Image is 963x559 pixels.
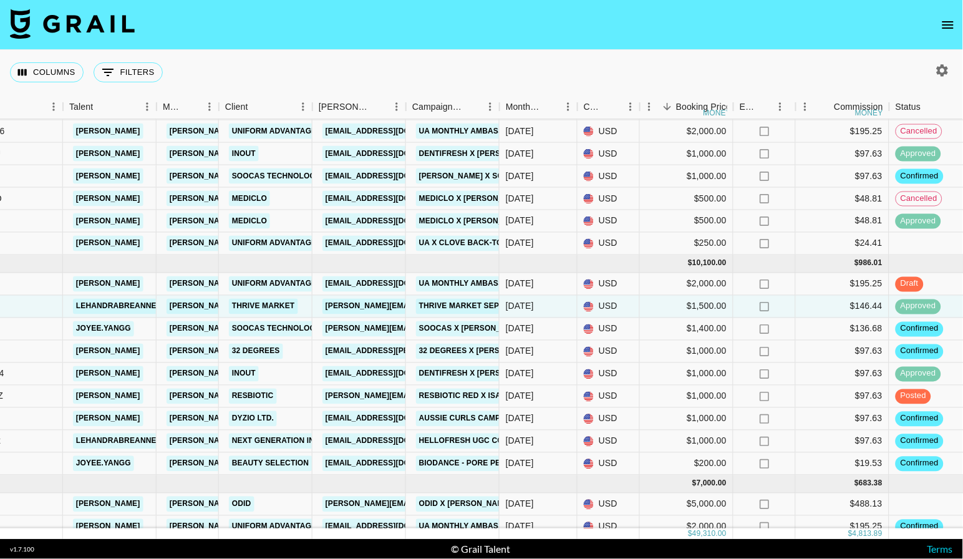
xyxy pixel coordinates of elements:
[506,278,534,290] div: Sep '25
[229,366,259,382] a: Inout
[416,276,573,292] a: UA Monthly Ambassador Campaign
[506,412,534,425] div: Sep '25
[848,528,853,538] div: $
[506,345,534,357] div: Sep '25
[416,124,573,139] a: UA Monthly Ambassador Campaign
[640,210,733,233] div: $500.00
[406,95,500,119] div: Campaign (Type)
[322,168,462,184] a: [EMAIL_ADDRESS][DOMAIN_NAME]
[688,528,692,538] div: $
[73,411,143,427] a: [PERSON_NAME]
[853,528,883,538] div: 4,813.89
[855,258,859,269] div: $
[229,456,312,472] a: Beauty Selection
[183,98,200,115] button: Sort
[229,146,259,162] a: Inout
[370,98,387,115] button: Sort
[322,456,462,472] a: [EMAIL_ADDRESS][DOMAIN_NAME]
[322,434,462,449] a: [EMAIL_ADDRESS][DOMAIN_NAME]
[640,408,733,430] div: $1,000.00
[640,120,733,143] div: $2,000.00
[229,411,277,427] a: Dyzio Ltd.
[387,97,406,116] button: Menu
[640,386,733,408] div: $1,000.00
[73,213,143,229] a: [PERSON_NAME]
[692,528,727,538] div: 49,310.00
[506,390,534,402] div: Sep '25
[757,98,775,115] button: Sort
[73,344,143,359] a: [PERSON_NAME]
[322,366,462,382] a: [EMAIL_ADDRESS][DOMAIN_NAME]
[73,497,143,512] a: [PERSON_NAME]
[506,435,534,447] div: Sep '25
[578,408,640,430] div: USD
[704,109,732,117] div: money
[73,146,143,162] a: [PERSON_NAME]
[73,519,143,535] a: [PERSON_NAME]
[416,519,573,535] a: UA Monthly Ambassador Campaign
[322,389,526,404] a: [PERSON_NAME][EMAIL_ADDRESS][DOMAIN_NAME]
[640,233,733,255] div: $250.00
[229,124,320,139] a: Uniform Advantage
[927,543,953,555] a: Terms
[506,498,534,510] div: Oct '25
[506,170,534,182] div: Aug '25
[416,344,544,359] a: 32 Degrees x [PERSON_NAME]
[506,237,534,250] div: Aug '25
[416,213,531,229] a: Mediclo x [PERSON_NAME]
[225,95,248,119] div: Client
[640,273,733,296] div: $2,000.00
[796,233,889,255] div: $24.41
[859,258,883,269] div: 986.01
[896,413,944,425] span: confirmed
[796,430,889,453] div: $97.63
[506,323,534,335] div: Sep '25
[796,363,889,386] div: $97.63
[44,97,63,116] button: Menu
[229,321,358,337] a: Soocas Technology Co., Ltd
[200,97,219,116] button: Menu
[322,213,462,229] a: [EMAIL_ADDRESS][DOMAIN_NAME]
[322,299,590,314] a: [PERSON_NAME][EMAIL_ADDRESS][PERSON_NAME][DOMAIN_NAME]
[640,516,733,538] div: $2,000.00
[322,411,462,427] a: [EMAIL_ADDRESS][DOMAIN_NAME]
[73,434,160,449] a: lehandrabreanne
[578,233,640,255] div: USD
[584,95,604,119] div: Currency
[796,408,889,430] div: $97.63
[506,125,534,137] div: Aug '25
[578,363,640,386] div: USD
[640,143,733,165] div: $1,000.00
[896,435,944,447] span: confirmed
[578,120,640,143] div: USD
[896,193,942,205] span: cancelled
[640,97,659,116] button: Menu
[692,479,697,489] div: $
[896,95,921,119] div: Status
[416,191,531,207] a: Mediclo x [PERSON_NAME]
[640,430,733,453] div: $1,000.00
[506,147,534,160] div: Aug '25
[294,97,312,116] button: Menu
[578,318,640,341] div: USD
[796,210,889,233] div: $48.81
[416,456,652,472] a: Biodance - Pore Perfecting Collagen Peptide Serum
[936,12,961,37] button: open drawer
[167,168,434,184] a: [PERSON_NAME][EMAIL_ADDRESS][PERSON_NAME][DOMAIN_NAME]
[69,95,93,119] div: Talent
[896,521,944,533] span: confirmed
[855,109,883,117] div: money
[921,98,939,115] button: Sort
[506,457,534,470] div: Sep '25
[322,519,462,535] a: [EMAIL_ADDRESS][DOMAIN_NAME]
[229,344,283,359] a: 32 Degrees
[416,146,544,162] a: DentiFresh x [PERSON_NAME]
[416,497,515,512] a: odiD x [PERSON_NAME]
[416,389,557,404] a: Resbiotic Red x isabel_sepanic
[796,188,889,210] div: $48.81
[896,215,941,227] span: approved
[229,276,320,292] a: Uniform Advantage
[416,236,541,251] a: UA x Clove Back-To-School
[167,236,434,251] a: [PERSON_NAME][EMAIL_ADDRESS][PERSON_NAME][DOMAIN_NAME]
[506,192,534,205] div: Aug '25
